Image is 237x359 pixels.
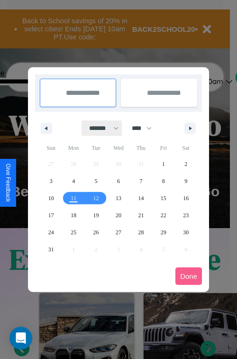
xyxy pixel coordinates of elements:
button: 27 [107,224,129,241]
span: 6 [117,173,120,190]
span: 30 [183,224,189,241]
span: 21 [138,207,144,224]
button: 7 [130,173,152,190]
span: 25 [71,224,76,241]
span: 14 [138,190,144,207]
div: Open Intercom Messenger [9,327,32,350]
span: 4 [72,173,75,190]
span: 28 [138,224,144,241]
button: Done [175,267,202,285]
button: 25 [62,224,84,241]
button: 18 [62,207,84,224]
span: 7 [139,173,142,190]
span: Fri [152,140,174,156]
button: 22 [152,207,174,224]
button: 26 [85,224,107,241]
button: 20 [107,207,129,224]
button: 15 [152,190,174,207]
span: 11 [71,190,76,207]
span: 1 [162,156,165,173]
span: 2 [184,156,187,173]
button: 1 [152,156,174,173]
span: 15 [161,190,166,207]
span: 10 [48,190,54,207]
span: 13 [116,190,121,207]
button: 28 [130,224,152,241]
span: Sun [40,140,62,156]
span: 18 [71,207,76,224]
div: Give Feedback [5,164,11,202]
span: Thu [130,140,152,156]
span: 16 [183,190,189,207]
span: 26 [93,224,99,241]
span: 22 [161,207,166,224]
button: 6 [107,173,129,190]
span: 19 [93,207,99,224]
span: 31 [48,241,54,258]
button: 13 [107,190,129,207]
span: 8 [162,173,165,190]
span: Wed [107,140,129,156]
button: 31 [40,241,62,258]
button: 3 [40,173,62,190]
button: 8 [152,173,174,190]
button: 2 [175,156,197,173]
span: 9 [184,173,187,190]
button: 29 [152,224,174,241]
button: 5 [85,173,107,190]
button: 16 [175,190,197,207]
span: Tue [85,140,107,156]
button: 24 [40,224,62,241]
button: 12 [85,190,107,207]
span: 24 [48,224,54,241]
button: 10 [40,190,62,207]
button: 4 [62,173,84,190]
button: 21 [130,207,152,224]
span: 20 [116,207,121,224]
button: 17 [40,207,62,224]
span: Mon [62,140,84,156]
span: 5 [95,173,98,190]
button: 9 [175,173,197,190]
span: 23 [183,207,189,224]
button: 23 [175,207,197,224]
span: 3 [50,173,53,190]
span: 17 [48,207,54,224]
span: Sat [175,140,197,156]
button: 30 [175,224,197,241]
button: 19 [85,207,107,224]
span: 12 [93,190,99,207]
span: 29 [161,224,166,241]
button: 14 [130,190,152,207]
button: 11 [62,190,84,207]
span: 27 [116,224,121,241]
